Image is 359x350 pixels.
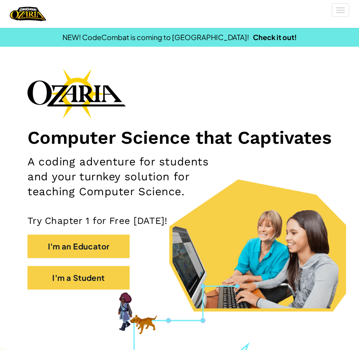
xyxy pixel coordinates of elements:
p: Try Chapter 1 for Free [DATE]! [27,215,332,227]
a: Check it out! [253,33,297,42]
button: I'm a Student [27,266,130,290]
a: Ozaria by CodeCombat logo [10,6,46,22]
h1: Computer Science that Captivates [27,126,332,148]
span: NEW! CodeCombat is coming to [GEOGRAPHIC_DATA]! [62,33,249,42]
img: Ozaria branding logo [27,68,126,119]
h2: A coding adventure for students and your turnkey solution for teaching Computer Science. [27,154,231,199]
button: I'm an Educator [27,235,130,258]
img: Home [10,6,46,22]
